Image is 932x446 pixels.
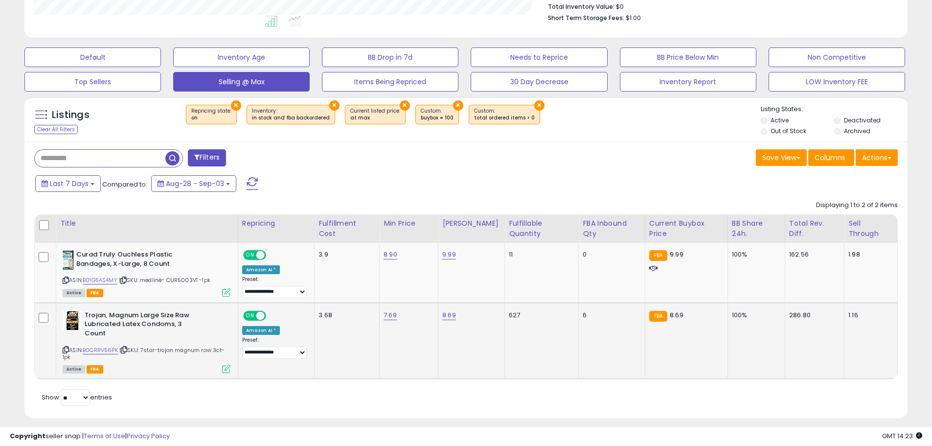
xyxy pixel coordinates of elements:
small: FBA [649,311,667,322]
div: 100% [732,311,777,320]
span: OFF [264,251,280,259]
div: total ordered items > 0 [474,115,535,121]
span: All listings currently available for purchase on Amazon [63,289,85,297]
div: at max [350,115,400,121]
div: Displaying 1 to 2 of 2 items [816,201,898,210]
button: Inventory Report [620,72,756,92]
div: Title [60,218,234,229]
img: 514XAxy4ilL._SL40_.jpg [63,311,82,330]
a: Privacy Policy [127,431,170,441]
div: Current Buybox Price [649,218,724,239]
div: buybox = 100 [421,115,454,121]
span: Inventory : [252,107,330,122]
span: OFF [264,311,280,320]
button: × [453,100,463,111]
div: 286.80 [789,311,837,320]
a: 8.90 [384,250,397,259]
button: BB Drop in 7d [322,47,458,67]
button: Default [24,47,161,67]
div: 3.9 [318,250,372,259]
button: × [400,100,410,111]
small: FBA [649,250,667,261]
button: Inventory Age [173,47,310,67]
span: Last 7 Days [50,179,89,188]
div: Preset: [242,337,307,359]
button: LOW Inventory FEE [769,72,905,92]
button: 30 Day Decrease [471,72,607,92]
h5: Listings [52,108,90,122]
button: Top Sellers [24,72,161,92]
div: Total Rev. Diff. [789,218,840,239]
a: 7.69 [384,310,397,320]
span: Current listed price : [350,107,400,122]
div: 6 [583,311,637,320]
a: 8.69 [442,310,456,320]
div: BB Share 24h. [732,218,781,239]
div: ASIN: [63,311,230,373]
button: Save View [756,149,807,166]
div: in stock and fba backordered [252,115,330,121]
button: Last 7 Days [35,175,101,192]
span: ON [244,311,256,320]
label: Out of Stock [771,127,806,135]
div: Amazon AI * [242,326,280,335]
a: Terms of Use [84,431,125,441]
div: 0 [583,250,637,259]
div: 11 [509,250,571,259]
span: FBA [87,289,103,297]
span: Custom: [421,107,454,122]
a: B01G5AS4MY [83,276,117,284]
div: Preset: [242,276,307,298]
span: ON [244,251,256,259]
p: Listing States: [761,105,908,114]
span: All listings currently available for purchase on Amazon [63,365,85,374]
label: Archived [844,127,870,135]
span: Columns [815,153,845,163]
span: 2025-09-11 14:23 GMT [882,431,922,441]
button: Columns [808,149,854,166]
span: 8.69 [670,310,683,320]
button: Actions [856,149,898,166]
label: Deactivated [844,116,881,124]
b: Total Inventory Value: [548,2,614,11]
div: Fulfillable Quantity [509,218,574,239]
a: B0CRRV56PK [83,346,118,354]
button: Non Competitive [769,47,905,67]
button: × [329,100,340,111]
span: | SKU: medline- CUR5003V1 -1pk [119,276,210,284]
button: Aug-28 - Sep-03 [151,175,236,192]
b: Trojan, Magnum Large Size Raw Lubricated Latex Condoms, 3 Count [85,311,204,341]
label: Active [771,116,789,124]
div: Fulfillment Cost [318,218,375,239]
b: Short Term Storage Fees: [548,14,624,22]
b: Curad Truly Ouchless Plastic Bandages, X-Large, 8 Count [76,250,195,271]
strong: Copyright [10,431,45,441]
img: 41+Gcvqnj5L._SL40_.jpg [63,250,74,270]
div: Repricing [242,218,311,229]
div: 627 [509,311,571,320]
div: seller snap | | [10,432,170,441]
div: Min Price [384,218,434,229]
div: on [191,115,231,121]
span: FBA [87,365,103,374]
span: Aug-28 - Sep-03 [166,179,224,188]
button: Needs to Reprice [471,47,607,67]
div: 1.98 [848,250,890,259]
div: 162.56 [789,250,837,259]
div: 3.68 [318,311,372,320]
button: Items Being Repriced [322,72,458,92]
div: Clear All Filters [34,125,78,134]
span: Custom: [474,107,535,122]
button: BB Price Below Min [620,47,756,67]
span: Repricing state : [191,107,231,122]
button: Filters [188,149,226,166]
button: × [231,100,241,111]
div: 100% [732,250,777,259]
div: [PERSON_NAME] [442,218,500,229]
span: Show: entries [42,393,112,402]
span: Compared to: [102,180,147,189]
button: Selling @ Max [173,72,310,92]
span: 9.99 [670,250,683,259]
div: ASIN: [63,250,230,296]
a: 9.99 [442,250,456,259]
